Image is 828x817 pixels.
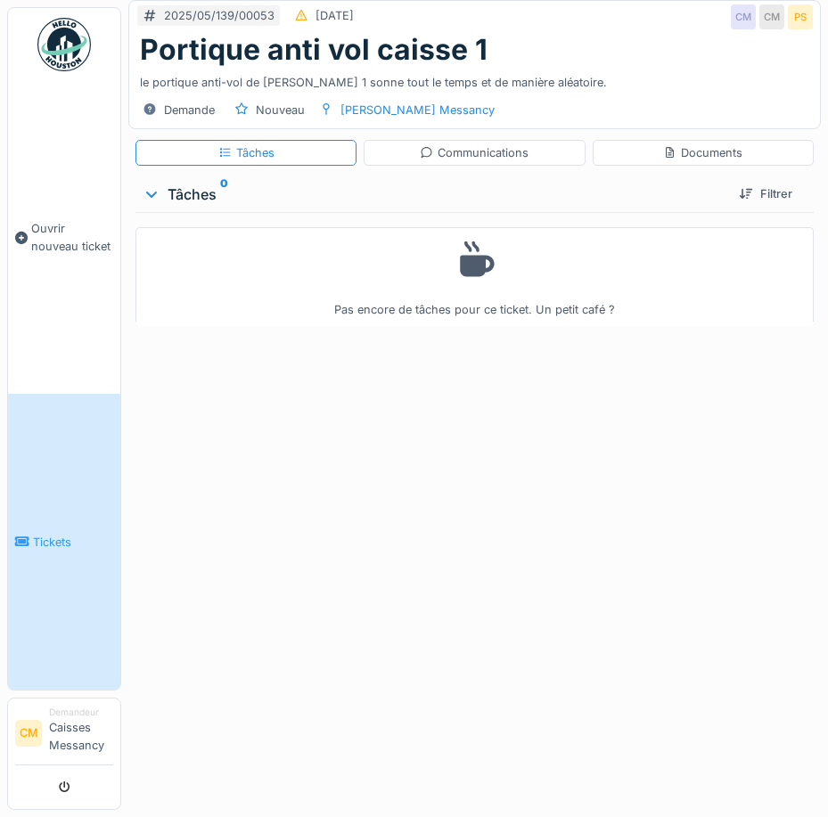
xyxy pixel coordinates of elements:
a: Tickets [8,394,120,690]
div: Documents [663,144,742,161]
span: Ouvrir nouveau ticket [31,220,113,254]
span: Tickets [33,534,113,551]
h1: Portique anti vol caisse 1 [140,33,488,67]
div: Pas encore de tâches pour ce ticket. Un petit café ? [147,235,802,318]
div: CM [731,4,756,29]
a: CM DemandeurCaisses Messancy [15,706,113,765]
div: CM [759,4,784,29]
div: PS [788,4,813,29]
div: Demandeur [49,706,113,719]
li: CM [15,720,42,747]
div: Nouveau [256,102,305,118]
div: [PERSON_NAME] Messancy [340,102,495,118]
img: Badge_color-CXgf-gQk.svg [37,18,91,71]
div: Demande [164,102,215,118]
sup: 0 [220,184,228,205]
a: Ouvrir nouveau ticket [8,81,120,394]
div: Communications [420,144,529,161]
div: Tâches [218,144,275,161]
div: 2025/05/139/00053 [164,7,275,24]
div: Tâches [143,184,725,205]
div: Filtrer [732,182,799,206]
li: Caisses Messancy [49,706,113,761]
div: le portique anti-vol de [PERSON_NAME] 1 sonne tout le temps et de manière aléatoire. [140,67,809,91]
div: [DATE] [316,7,354,24]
